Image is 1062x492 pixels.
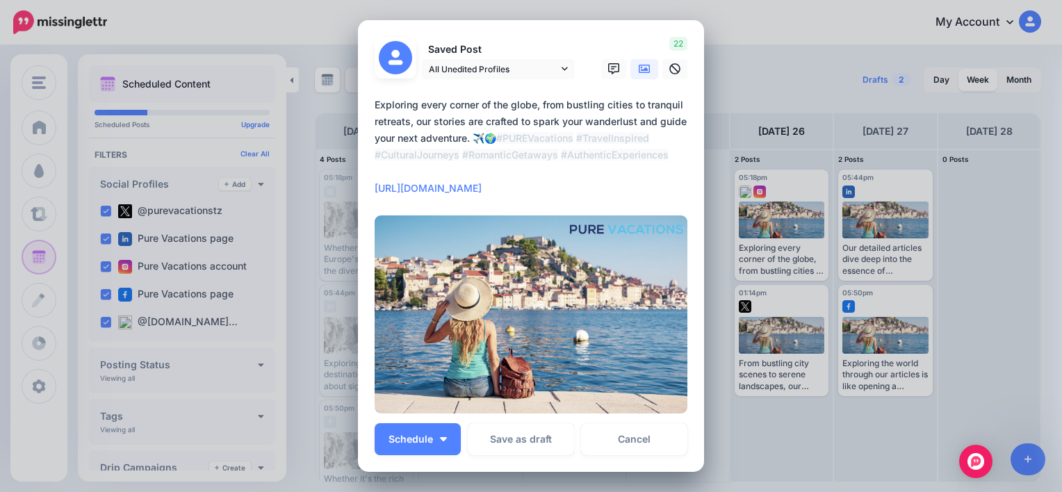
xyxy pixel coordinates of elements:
span: Schedule [389,434,433,444]
div: Exploring every corner of the globe, from bustling cities to tranquil retreats, our stories are c... [375,97,694,197]
a: Cancel [581,423,687,455]
button: Schedule [375,423,461,455]
img: user_default_image.png [379,41,412,74]
img: 2LA9MOXJ501LGLG63JQIUP2R7KE678QH.png [375,215,687,413]
span: All Unedited Profiles [429,62,558,76]
button: Save as draft [468,423,574,455]
p: Saved Post [422,42,575,58]
div: Open Intercom Messenger [959,445,992,478]
a: All Unedited Profiles [422,59,575,79]
span: 22 [669,37,687,51]
img: arrow-down-white.png [440,437,447,441]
